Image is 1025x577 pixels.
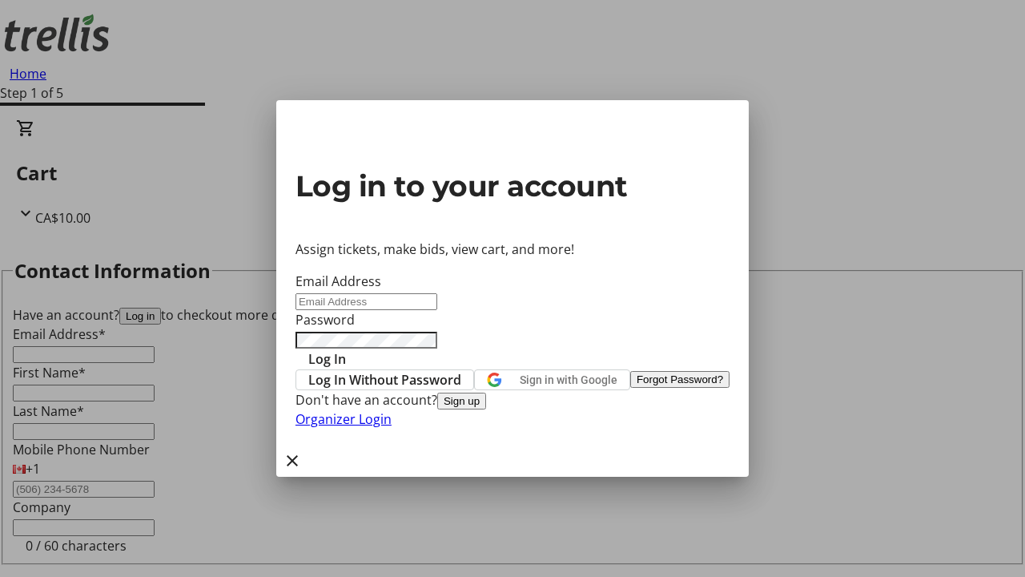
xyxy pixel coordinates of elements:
[520,373,617,386] span: Sign in with Google
[276,445,308,477] button: Close
[295,410,392,428] a: Organizer Login
[295,240,730,259] p: Assign tickets, make bids, view cart, and more!
[295,164,730,208] h2: Log in to your account
[295,311,355,329] label: Password
[295,272,381,290] label: Email Address
[295,293,437,310] input: Email Address
[295,390,730,410] div: Don't have an account?
[308,370,461,389] span: Log In Without Password
[295,349,359,369] button: Log In
[630,371,730,388] button: Forgot Password?
[308,349,346,369] span: Log In
[474,369,630,390] button: Sign in with Google
[437,393,486,410] button: Sign up
[295,369,474,390] button: Log In Without Password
